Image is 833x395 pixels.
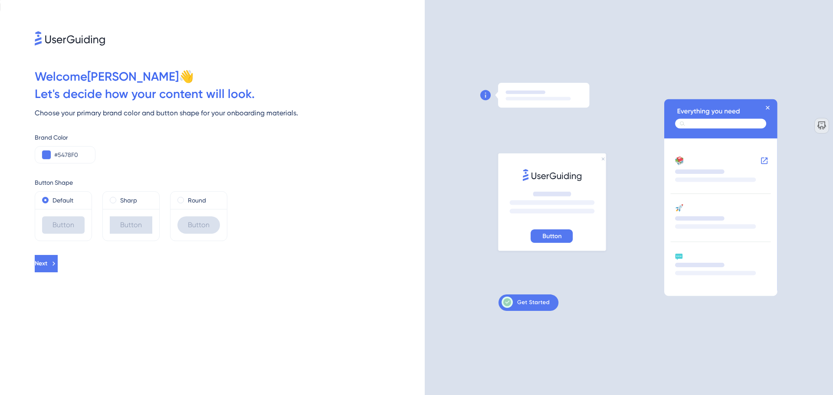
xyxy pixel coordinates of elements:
div: Choose your primary brand color and button shape for your onboarding materials. [35,108,425,118]
div: Button [110,216,152,234]
div: Let ' s decide how your content will look. [35,85,425,103]
label: Sharp [120,195,137,206]
div: Welcome [PERSON_NAME] 👋 [35,68,425,85]
div: Button Shape [35,177,425,188]
label: Round [188,195,206,206]
label: Default [52,195,73,206]
div: Button [177,216,220,234]
div: Brand Color [35,132,425,143]
div: Button [42,216,85,234]
button: Next [35,255,58,272]
span: Next [35,258,47,269]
